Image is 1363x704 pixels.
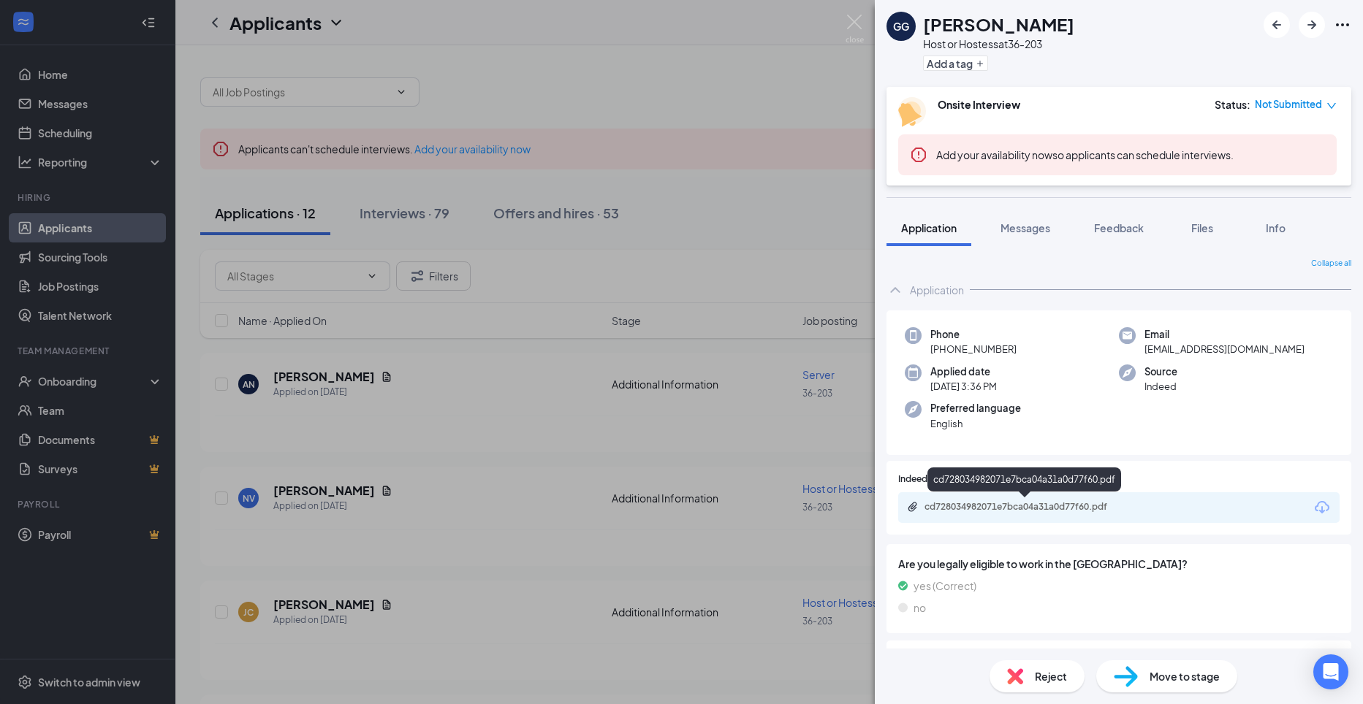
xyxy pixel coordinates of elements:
[930,416,1021,431] span: English
[1001,221,1050,234] span: Messages
[923,12,1074,37] h1: [PERSON_NAME]
[930,364,997,379] span: Applied date
[1334,16,1351,34] svg: Ellipses
[925,501,1129,513] div: cd728034982071e7bca04a31a0d77f60.pdf
[914,600,926,616] span: no
[886,281,904,299] svg: ChevronUp
[1299,12,1325,38] button: ArrowRight
[936,148,1052,162] button: Add your availability now
[923,56,988,71] button: PlusAdd a tag
[1094,221,1144,234] span: Feedback
[901,221,957,234] span: Application
[1191,221,1213,234] span: Files
[1144,364,1177,379] span: Source
[927,467,1121,491] div: cd728034982071e7bca04a31a0d77f60.pdf
[930,327,1017,342] span: Phone
[1255,97,1322,112] span: Not Submitted
[1311,258,1351,269] span: Collapse all
[976,59,984,68] svg: Plus
[893,19,909,34] div: GG
[1215,97,1250,112] div: Status :
[910,146,927,164] svg: Error
[907,501,919,513] svg: Paperclip
[1264,12,1290,38] button: ArrowLeftNew
[898,472,963,486] span: Indeed Resume
[1266,221,1286,234] span: Info
[1313,654,1348,689] div: Open Intercom Messenger
[923,37,1074,51] div: Host or Hostess at 36-203
[910,283,964,297] div: Application
[1144,342,1305,356] span: [EMAIL_ADDRESS][DOMAIN_NAME]
[1144,327,1305,342] span: Email
[1035,668,1067,684] span: Reject
[1303,16,1321,34] svg: ArrowRight
[930,342,1017,356] span: [PHONE_NUMBER]
[1268,16,1286,34] svg: ArrowLeftNew
[930,401,1021,416] span: Preferred language
[1150,668,1220,684] span: Move to stage
[907,501,1144,515] a: Paperclipcd728034982071e7bca04a31a0d77f60.pdf
[914,578,976,594] span: yes (Correct)
[936,148,1234,161] span: so applicants can schedule interviews.
[938,98,1020,111] b: Onsite Interview
[1144,379,1177,394] span: Indeed
[1313,499,1331,516] svg: Download
[1326,101,1337,111] span: down
[898,556,1340,572] span: Are you legally eligible to work in the [GEOGRAPHIC_DATA]?
[930,379,997,394] span: [DATE] 3:36 PM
